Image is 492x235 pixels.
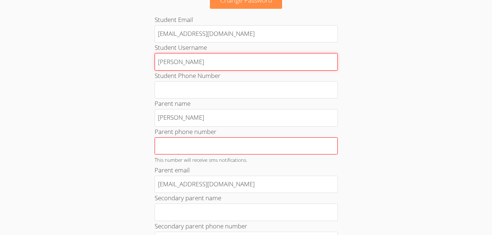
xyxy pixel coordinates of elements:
label: Student Username [155,43,207,52]
label: Parent name [155,99,190,108]
label: Parent email [155,166,190,174]
label: Secondary parent name [155,194,221,202]
label: Secondary parent phone number [155,222,247,230]
small: This number will receive sms notifications. [155,156,247,163]
label: Student Phone Number [155,71,221,80]
label: Student Email [155,15,193,24]
label: Parent phone number [155,127,217,136]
